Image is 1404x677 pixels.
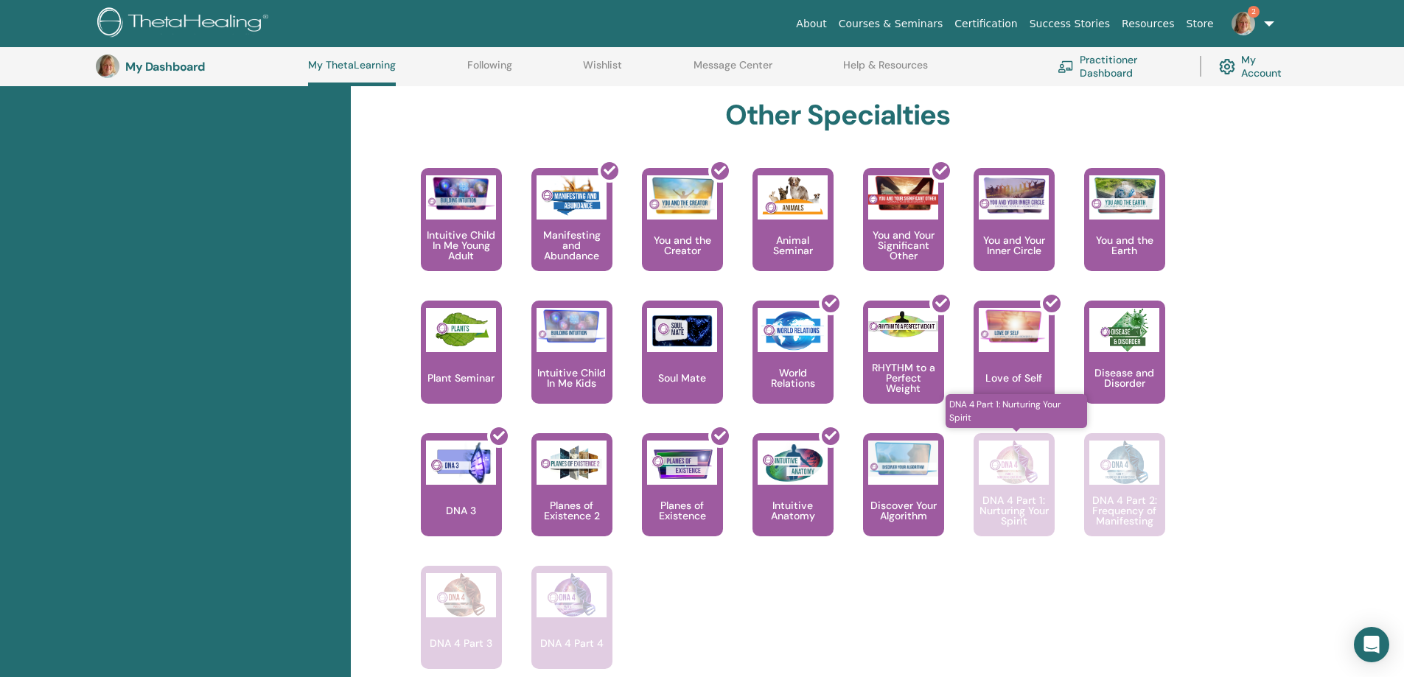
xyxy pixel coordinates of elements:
[694,59,772,83] a: Message Center
[974,168,1055,301] a: You and Your Inner Circle You and Your Inner Circle
[974,235,1055,256] p: You and Your Inner Circle
[125,60,273,74] h3: My Dashboard
[424,638,498,648] p: DNA 4 Part 3
[1084,368,1165,388] p: Disease and Disorder
[974,433,1055,566] a: DNA 4 Part 1: Nurturing Your Spirit DNA 4 Part 1: Nurturing Your Spirit DNA 4 Part 1: Nurturing Y...
[979,308,1049,344] img: Love of Self
[1181,10,1220,38] a: Store
[752,168,834,301] a: Animal Seminar Animal Seminar
[1354,627,1389,662] div: Open Intercom Messenger
[863,301,944,433] a: RHYTHM to a Perfect Weight RHYTHM to a Perfect Weight
[1089,175,1159,215] img: You and the Earth
[642,168,723,301] a: You and the Creator You and the Creator
[1084,433,1165,566] a: DNA 4 Part 2: Frequency of Manifesting DNA 4 Part 2: Frequency of Manifesting
[642,433,723,566] a: Planes of Existence Planes of Existence
[1024,10,1116,38] a: Success Stories
[531,301,612,433] a: Intuitive Child In Me Kids Intuitive Child In Me Kids
[868,441,938,477] img: Discover Your Algorithm
[725,99,950,133] h2: Other Specialties
[1084,168,1165,301] a: You and the Earth You and the Earth
[534,638,610,648] p: DNA 4 Part 4
[1084,301,1165,433] a: Disease and Disorder Disease and Disorder
[583,59,622,83] a: Wishlist
[790,10,832,38] a: About
[1058,60,1074,72] img: chalkboard-teacher.svg
[868,308,938,342] img: RHYTHM to a Perfect Weight
[758,441,828,485] img: Intuitive Anatomy
[1058,50,1182,83] a: Practitioner Dashboard
[833,10,949,38] a: Courses & Seminars
[426,308,496,352] img: Plant Seminar
[1248,6,1260,18] span: 2
[537,441,607,485] img: Planes of Existence 2
[979,175,1049,215] img: You and Your Inner Circle
[531,168,612,301] a: Manifesting and Abundance Manifesting and Abundance
[1232,12,1255,35] img: default.jpg
[1116,10,1181,38] a: Resources
[752,368,834,388] p: World Relations
[752,500,834,521] p: Intuitive Anatomy
[642,301,723,433] a: Soul Mate Soul Mate
[467,59,512,83] a: Following
[946,394,1088,428] span: DNA 4 Part 1: Nurturing Your Spirit
[531,500,612,521] p: Planes of Existence 2
[863,362,944,393] p: RHYTHM to a Perfect Weight
[868,175,938,211] img: You and Your Significant Other
[422,373,500,383] p: Plant Seminar
[974,301,1055,433] a: Love of Self Love of Self
[863,230,944,261] p: You and Your Significant Other
[1089,441,1159,485] img: DNA 4 Part 2: Frequency of Manifesting
[647,175,717,216] img: You and the Creator
[752,235,834,256] p: Animal Seminar
[421,168,502,301] a: Intuitive Child In Me Young Adult Intuitive Child In Me Young Adult
[979,373,1048,383] p: Love of Self
[426,573,496,617] img: DNA 4 Part 3
[1084,235,1165,256] p: You and the Earth
[647,308,717,352] img: Soul Mate
[863,500,944,521] p: Discover Your Algorithm
[863,433,944,566] a: Discover Your Algorithm Discover Your Algorithm
[642,500,723,521] p: Planes of Existence
[863,168,944,301] a: You and Your Significant Other You and Your Significant Other
[97,7,273,41] img: logo.png
[647,441,717,485] img: Planes of Existence
[421,230,502,261] p: Intuitive Child In Me Young Adult
[974,495,1055,526] p: DNA 4 Part 1: Nurturing Your Spirit
[752,301,834,433] a: World Relations World Relations
[1219,55,1235,78] img: cog.svg
[1219,50,1293,83] a: My Account
[758,308,828,352] img: World Relations
[652,373,712,383] p: Soul Mate
[421,301,502,433] a: Plant Seminar Plant Seminar
[537,175,607,220] img: Manifesting and Abundance
[531,433,612,566] a: Planes of Existence 2 Planes of Existence 2
[426,441,496,485] img: DNA 3
[1084,495,1165,526] p: DNA 4 Part 2: Frequency of Manifesting
[642,235,723,256] p: You and the Creator
[531,368,612,388] p: Intuitive Child In Me Kids
[537,573,607,617] img: DNA 4 Part 4
[752,433,834,566] a: Intuitive Anatomy Intuitive Anatomy
[949,10,1023,38] a: Certification
[421,433,502,566] a: DNA 3 DNA 3
[979,441,1049,485] img: DNA 4 Part 1: Nurturing Your Spirit
[426,175,496,211] img: Intuitive Child In Me Young Adult
[96,55,119,78] img: default.jpg
[843,59,928,83] a: Help & Resources
[531,230,612,261] p: Manifesting and Abundance
[537,308,607,344] img: Intuitive Child In Me Kids
[1089,308,1159,352] img: Disease and Disorder
[308,59,396,86] a: My ThetaLearning
[758,175,828,220] img: Animal Seminar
